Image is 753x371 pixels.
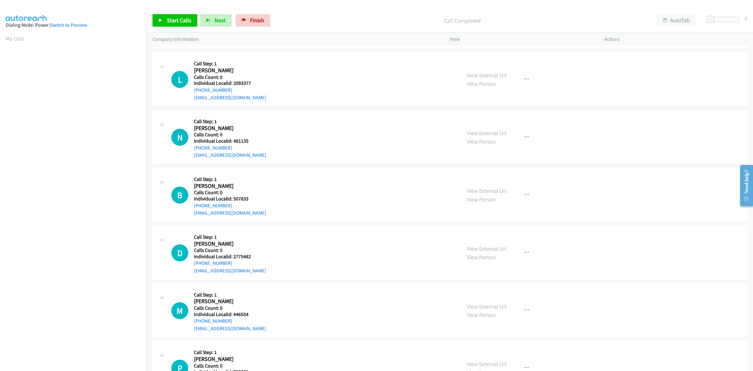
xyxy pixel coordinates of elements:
[467,360,507,368] a: View External Url
[171,129,188,146] h1: N
[194,132,266,138] h5: Calls Count: 0
[171,187,188,204] div: The call is yet to be attempted
[250,17,264,24] span: Finish
[215,17,226,24] span: Next
[194,95,266,101] a: [EMAIL_ADDRESS][DOMAIN_NAME]
[6,35,24,42] a: My Lists
[194,176,266,183] h5: Call Step: 1
[194,363,266,369] h5: Calls Count: 0
[152,35,439,43] p: Company Information
[467,138,496,145] a: View Person
[171,71,188,88] h1: L
[467,254,496,261] a: View Person
[467,72,507,79] a: View External Url
[236,14,270,27] a: Finish
[450,35,593,43] p: View
[194,145,232,151] a: [PHONE_NUMBER]
[194,311,266,318] h5: Individual Localid: 446554
[194,325,266,331] a: [EMAIL_ADDRESS][DOMAIN_NAME]
[194,210,266,216] a: [EMAIL_ADDRESS][DOMAIN_NAME]
[194,196,266,202] h5: Individual Localid: 507833
[194,356,259,363] h2: [PERSON_NAME]
[171,244,188,261] div: The call is yet to be attempted
[171,302,188,319] h1: M
[200,14,232,27] button: Next
[745,14,747,23] div: 0
[467,245,507,252] a: View External Url
[467,311,496,319] a: View Person
[194,260,232,266] a: [PHONE_NUMBER]
[194,240,259,248] h2: [PERSON_NAME]
[194,67,259,74] h2: [PERSON_NAME]
[194,125,259,132] h2: [PERSON_NAME]
[194,118,266,125] h5: Call Step: 1
[194,183,259,190] h2: [PERSON_NAME]
[194,349,266,356] h5: Call Step: 1
[194,152,266,158] a: [EMAIL_ADDRESS][DOMAIN_NAME]
[194,87,232,93] a: [PHONE_NUMBER]
[194,292,266,298] h5: Call Step: 1
[194,234,266,240] h5: Call Step: 1
[6,48,147,347] iframe: Dialpad
[194,318,232,324] a: [PHONE_NUMBER]
[152,14,197,27] a: Start Calls
[194,247,266,254] h5: Calls Count: 0
[467,303,507,310] a: View External Url
[467,187,507,194] a: View External Url
[657,14,696,27] button: AutoTab
[194,203,232,209] a: [PHONE_NUMBER]
[194,189,266,196] h5: Calls Count: 0
[51,22,87,28] a: Switch to Preview
[194,138,266,144] h5: Individual Localid: 481135
[467,129,507,137] a: View External Url
[194,298,259,305] h2: [PERSON_NAME]
[167,17,191,24] span: Start Calls
[171,244,188,261] h1: D
[171,71,188,88] div: The call is yet to be attempted
[171,129,188,146] div: The call is yet to be attempted
[194,61,266,67] h5: Call Step: 1
[604,35,747,43] p: Actions
[194,74,266,80] h5: Calls Count: 0
[194,268,266,274] a: [EMAIL_ADDRESS][DOMAIN_NAME]
[194,254,266,260] h5: Individual Localid: 2775482
[735,161,753,210] iframe: Resource Center
[171,187,188,204] h1: B
[279,16,646,25] p: Call Completed
[194,305,266,311] h5: Calls Count: 0
[467,196,496,203] a: View Person
[194,80,266,86] h5: Individual Localid: 2093377
[171,302,188,319] div: The call is yet to be attempted
[467,80,496,87] a: View Person
[6,21,141,29] div: Dialing Mode: Power |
